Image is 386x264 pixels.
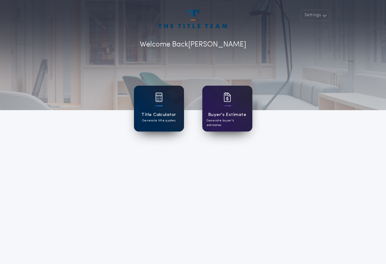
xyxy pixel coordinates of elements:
[224,93,231,102] img: card icon
[207,118,248,128] p: Generate buyer's estimates
[155,93,163,102] img: card icon
[301,10,329,21] button: Settings
[140,39,246,50] p: Welcome Back [PERSON_NAME]
[134,86,184,132] a: card iconTitle CalculatorGenerate title quotes
[142,118,175,123] p: Generate title quotes
[141,111,176,118] h1: Title Calculator
[202,86,252,132] a: card iconBuyer's EstimateGenerate buyer's estimates
[208,111,246,118] h1: Buyer's Estimate
[159,10,227,28] img: account-logo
